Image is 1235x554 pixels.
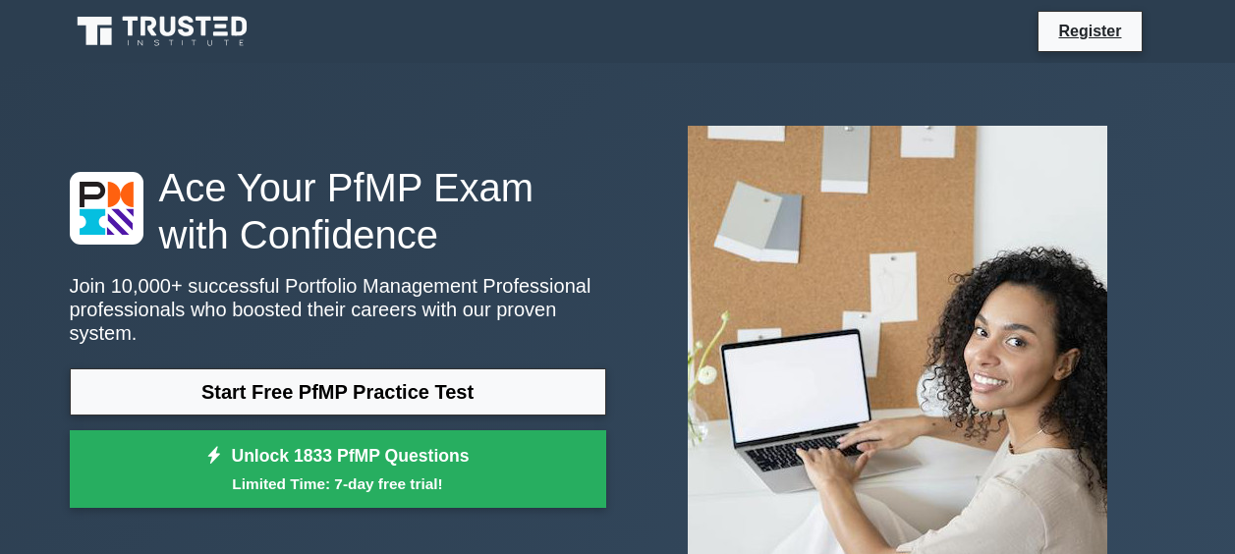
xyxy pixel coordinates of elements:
p: Join 10,000+ successful Portfolio Management Professional professionals who boosted their careers... [70,274,606,345]
a: Register [1046,19,1133,43]
a: Start Free PfMP Practice Test [70,368,606,415]
h1: Ace Your PfMP Exam with Confidence [70,164,606,258]
small: Limited Time: 7-day free trial! [94,472,582,495]
a: Unlock 1833 PfMP QuestionsLimited Time: 7-day free trial! [70,430,606,509]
